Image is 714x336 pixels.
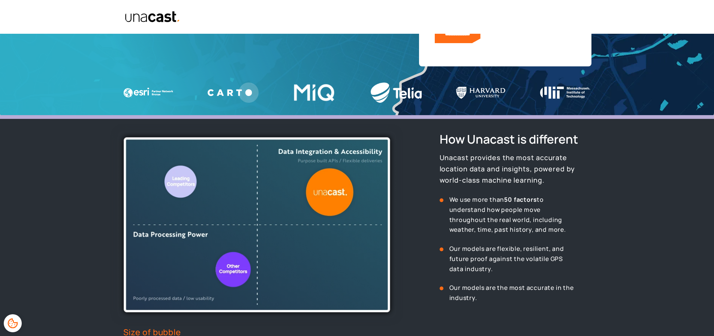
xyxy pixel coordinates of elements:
img: Massachusetts Institute of Technology logo [540,87,591,99]
img: Carto logo WHITE [208,82,259,102]
strong: 50 factors [504,195,537,204]
img: Harvard U Logo WHITE [455,86,506,99]
p: Our models are the most accurate in the industry. [449,283,582,303]
img: Telia logo [371,82,422,102]
p: Our models are flexible, resilient, and future proof against the volatile GPS data industry. [449,244,582,274]
div: Cookie Preferences [4,314,22,332]
img: Unacast text logo [125,11,181,23]
a: home [121,11,181,23]
p: Unacast provides the most accurate location data and insights, powered by world-class machine lea... [440,152,597,186]
p: We use more than to understand how people move throughout the real world, including weather, time... [449,195,582,235]
h2: How Unacast is different [440,131,597,147]
img: MIQ logo [292,82,337,103]
img: ESRI Logo white [123,87,174,98]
